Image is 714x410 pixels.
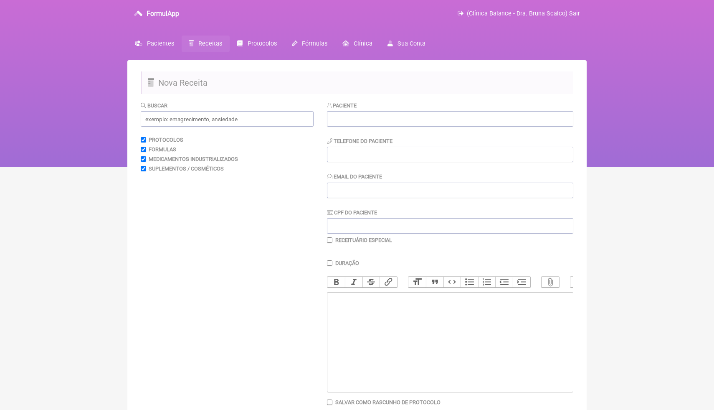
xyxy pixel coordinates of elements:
[248,40,277,47] span: Protocolos
[149,137,183,143] label: Protocolos
[127,36,182,52] a: Pacientes
[570,277,588,288] button: Undo
[345,277,362,288] button: Italic
[327,173,382,180] label: Email do Paciente
[495,277,513,288] button: Decrease Level
[335,237,392,243] label: Receituário Especial
[327,138,392,144] label: Telefone do Paciente
[426,277,443,288] button: Quote
[141,71,573,94] h2: Nova Receita
[513,277,530,288] button: Increase Level
[327,209,377,216] label: CPF do Paciente
[478,277,496,288] button: Numbers
[354,40,372,47] span: Clínica
[147,10,179,18] h3: FormulApp
[335,260,359,266] label: Duração
[408,277,426,288] button: Heading
[302,40,327,47] span: Fórmulas
[327,102,357,109] label: Paciente
[443,277,461,288] button: Code
[542,277,559,288] button: Attach Files
[458,10,580,17] a: (Clínica Balance - Dra. Bruna Scalco) Sair
[327,277,345,288] button: Bold
[467,10,580,17] span: (Clínica Balance - Dra. Bruna Scalco) Sair
[380,36,433,52] a: Sua Conta
[380,277,397,288] button: Link
[335,399,441,405] label: Salvar como rascunho de Protocolo
[149,156,238,162] label: Medicamentos Industrializados
[147,40,174,47] span: Pacientes
[362,277,380,288] button: Strikethrough
[284,36,335,52] a: Fórmulas
[182,36,230,52] a: Receitas
[335,36,380,52] a: Clínica
[461,277,478,288] button: Bullets
[141,111,314,127] input: exemplo: emagrecimento, ansiedade
[398,40,425,47] span: Sua Conta
[149,146,176,153] label: Formulas
[230,36,284,52] a: Protocolos
[149,166,224,172] label: Suplementos / Cosméticos
[198,40,222,47] span: Receitas
[141,102,167,109] label: Buscar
